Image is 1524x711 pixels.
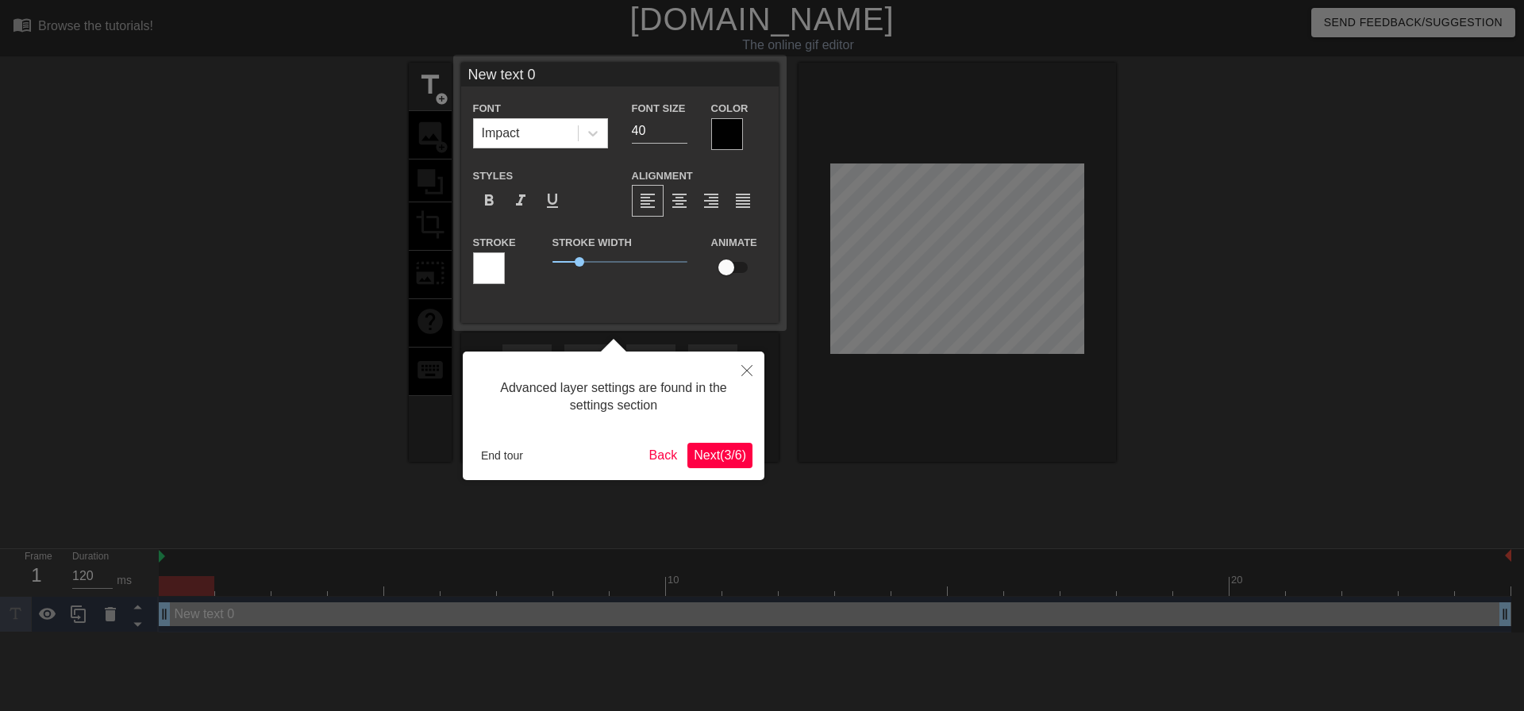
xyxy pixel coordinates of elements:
button: End tour [475,444,529,467]
div: Advanced layer settings are found in the settings section [475,363,752,431]
button: Close [729,352,764,388]
button: Next [687,443,752,468]
button: Back [643,443,684,468]
span: Next ( 3 / 6 ) [694,448,746,462]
